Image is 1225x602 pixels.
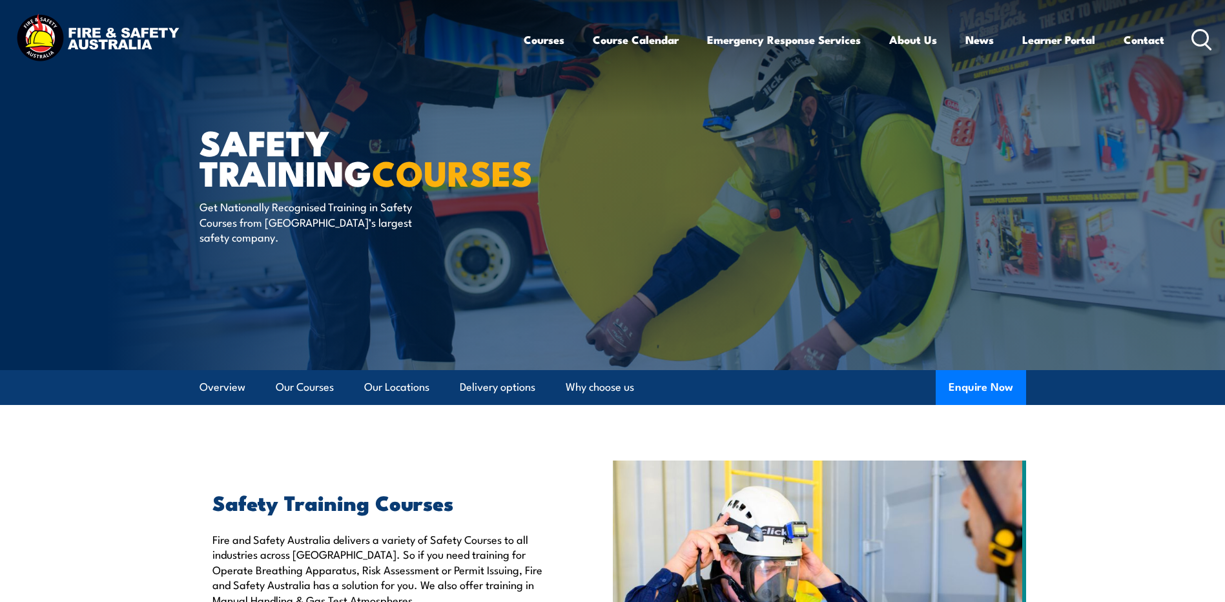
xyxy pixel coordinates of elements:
a: News [965,23,994,57]
a: Courses [524,23,564,57]
strong: COURSES [372,145,533,198]
h1: Safety Training [200,127,519,187]
h2: Safety Training Courses [212,493,553,511]
a: About Us [889,23,937,57]
p: Get Nationally Recognised Training in Safety Courses from [GEOGRAPHIC_DATA]’s largest safety comp... [200,199,435,244]
a: Course Calendar [593,23,679,57]
a: Emergency Response Services [707,23,861,57]
a: Why choose us [566,370,634,404]
a: Learner Portal [1022,23,1095,57]
button: Enquire Now [936,370,1026,405]
a: Overview [200,370,245,404]
a: Our Locations [364,370,429,404]
a: Our Courses [276,370,334,404]
a: Delivery options [460,370,535,404]
a: Contact [1124,23,1164,57]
